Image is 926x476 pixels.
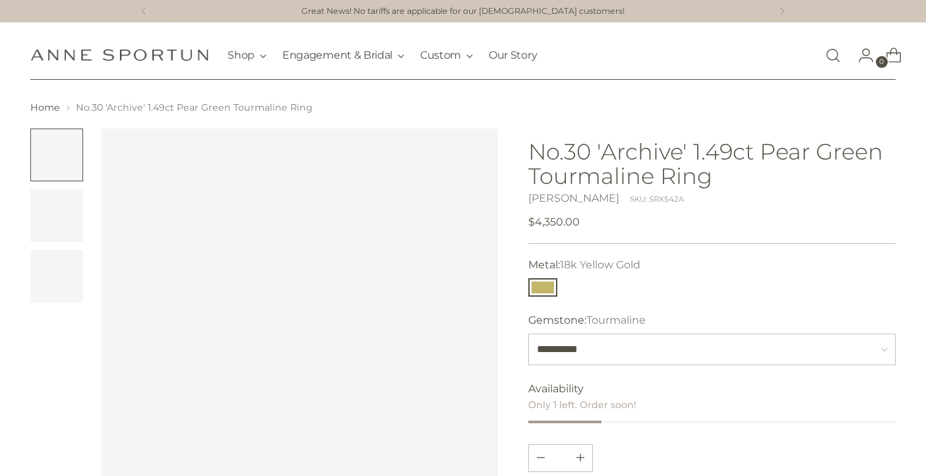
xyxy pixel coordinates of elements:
button: Subtract product quantity [569,445,592,471]
span: Availability [528,381,584,397]
input: Product quantity [545,445,576,471]
button: Shop [228,41,266,70]
span: No.30 'Archive' 1.49ct Pear Green Tourmaline Ring [76,102,313,113]
span: 18k Yellow Gold [560,258,640,271]
button: Change image to image 2 [30,189,83,242]
button: Custom [420,41,473,70]
button: Add product quantity [529,445,553,471]
span: Only 1 left. Order soon! [528,399,636,411]
button: 18k Yellow Gold [528,278,557,297]
span: Tourmaline [586,314,646,326]
nav: breadcrumbs [30,101,895,115]
label: Gemstone: [528,312,646,328]
button: Engagement & Bridal [282,41,404,70]
a: Anne Sportun Fine Jewellery [30,49,208,61]
div: SKU: SRX542A [630,194,684,205]
button: Change image to image 3 [30,250,83,303]
a: Go to the account page [848,42,874,69]
a: [PERSON_NAME] [528,192,619,204]
button: Change image to image 1 [30,129,83,181]
a: Open cart modal [875,42,902,69]
span: 0 [876,56,888,68]
label: Metal: [528,257,640,273]
a: Great News! No tariffs are applicable for our [DEMOGRAPHIC_DATA] customers! [301,5,625,18]
span: $4,350.00 [528,214,580,230]
a: Our Story [489,41,537,70]
a: Home [30,102,60,113]
a: Open search modal [820,42,846,69]
h1: No.30 'Archive' 1.49ct Pear Green Tourmaline Ring [528,139,896,188]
